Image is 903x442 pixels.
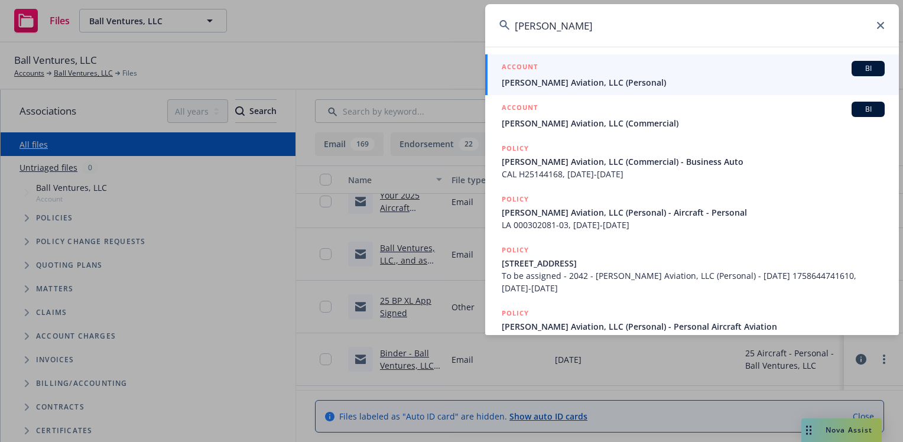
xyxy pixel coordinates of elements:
h5: ACCOUNT [502,102,538,116]
h5: POLICY [502,244,529,256]
a: ACCOUNTBI[PERSON_NAME] Aviation, LLC (Commercial) [485,95,899,136]
span: [PERSON_NAME] Aviation, LLC (Commercial) - Business Auto [502,155,885,168]
span: To be assigned - 2042 - [PERSON_NAME] Aviation, LLC (Personal) - [DATE] 1758644741610, [DATE]-[DATE] [502,269,885,294]
span: [STREET_ADDRESS] [502,257,885,269]
h5: ACCOUNT [502,61,538,75]
a: POLICY[PERSON_NAME] Aviation, LLC (Commercial) - Business AutoCAL H25144168, [DATE]-[DATE] [485,136,899,187]
span: CAL H25144168, [DATE]-[DATE] [502,168,885,180]
h5: POLICY [502,142,529,154]
span: LA 000302081-03, [DATE]-[DATE] [502,219,885,231]
input: Search... [485,4,899,47]
span: [PERSON_NAME] Aviation, LLC (Commercial) [502,117,885,129]
span: [PERSON_NAME] Aviation, LLC (Personal) - Personal Aircraft Aviation [502,320,885,333]
h5: POLICY [502,307,529,319]
span: BI [856,63,880,74]
span: BI [856,104,880,115]
span: [PERSON_NAME] Aviation, LLC (Personal) [502,76,885,89]
a: ACCOUNTBI[PERSON_NAME] Aviation, LLC (Personal) [485,54,899,95]
a: POLICY[PERSON_NAME] Aviation, LLC (Personal) - Personal Aircraft AviationGA100001365, [DATE]-[DATE] [485,301,899,352]
span: GA100001365, [DATE]-[DATE] [502,333,885,345]
h5: POLICY [502,193,529,205]
a: POLICY[PERSON_NAME] Aviation, LLC (Personal) - Aircraft - PersonalLA 000302081-03, [DATE]-[DATE] [485,187,899,238]
span: [PERSON_NAME] Aviation, LLC (Personal) - Aircraft - Personal [502,206,885,219]
a: POLICY[STREET_ADDRESS]To be assigned - 2042 - [PERSON_NAME] Aviation, LLC (Personal) - [DATE] 175... [485,238,899,301]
